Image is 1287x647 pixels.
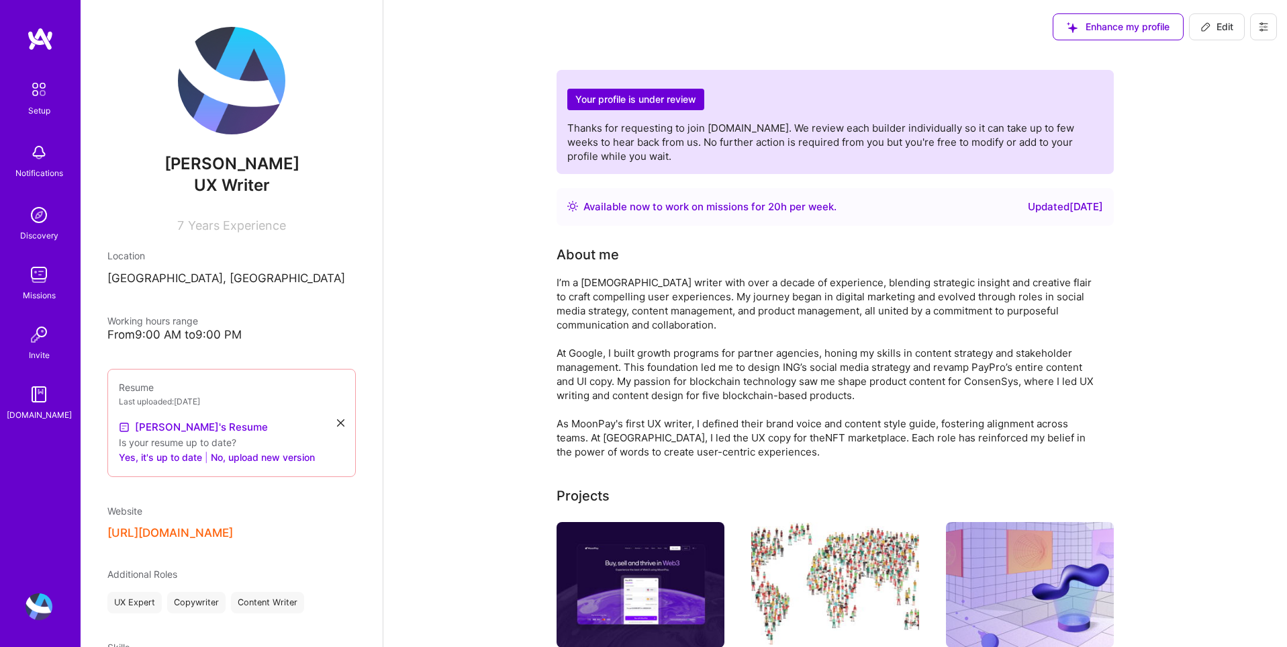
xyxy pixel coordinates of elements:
button: No, upload new version [211,449,315,466]
img: Availability [567,201,578,212]
span: Edit [1200,20,1233,34]
div: Is your resume up to date? [119,435,344,449]
a: User Avatar [22,593,56,620]
div: From 9:00 AM to 9:00 PM [107,328,356,342]
div: Content Writer [231,592,304,613]
p: [GEOGRAPHIC_DATA], [GEOGRAPHIC_DATA] [107,271,356,287]
img: Invite [26,321,52,348]
img: guide book [26,381,52,408]
a: [PERSON_NAME]'s Resume [119,419,268,435]
span: 7 [177,218,184,232]
div: Discovery [20,228,58,243]
img: Resume [119,422,130,433]
button: Edit [1189,13,1245,40]
button: [URL][DOMAIN_NAME] [107,526,233,540]
div: About me [557,245,619,265]
img: discovery [26,202,52,228]
i: icon Close [337,419,344,427]
span: Thanks for requesting to join [DOMAIN_NAME]. We review each builder individually so it can take u... [567,122,1074,163]
img: teamwork [26,261,52,288]
div: UX Expert [107,592,162,613]
span: UX Writer [194,175,270,195]
div: Projects [557,486,610,506]
div: Invite [29,348,50,362]
h2: Your profile is under review [567,89,704,111]
div: Updated [DATE] [1028,199,1103,215]
div: Available now to work on missions for h per week . [583,199,837,215]
div: Location [107,249,356,263]
span: Resume [119,382,154,393]
span: Enhance my profile [1067,20,1170,34]
button: Enhance my profile [1053,13,1184,40]
img: User Avatar [178,27,285,134]
div: I’m a [DEMOGRAPHIC_DATA] writer with over a decade of experience, blending strategic insight and ... [557,275,1094,459]
img: logo [27,27,54,51]
img: bell [26,139,52,166]
span: Website [107,505,142,517]
span: [PERSON_NAME] [107,154,356,174]
img: User Avatar [26,593,52,620]
i: icon SuggestedTeams [1067,22,1078,33]
div: Setup [28,103,50,118]
span: Years Experience [188,218,286,232]
div: Notifications [15,166,63,180]
div: Copywriter [167,592,226,613]
div: Last uploaded: [DATE] [119,394,344,408]
span: Additional Roles [107,568,177,580]
button: Yes, it's up to date [119,449,202,466]
span: Working hours range [107,315,198,327]
span: | [205,450,208,464]
span: 20 [768,200,781,213]
div: Missions [23,288,56,302]
div: [DOMAIN_NAME] [7,408,72,422]
img: setup [25,75,53,103]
